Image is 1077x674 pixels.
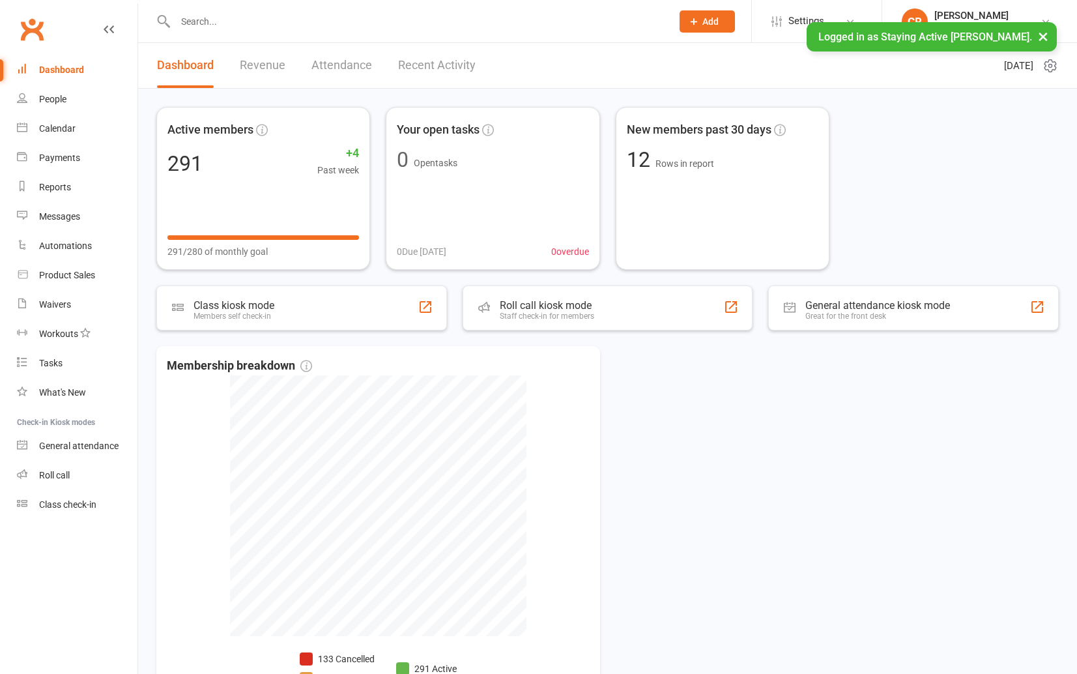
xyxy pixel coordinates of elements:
span: Add [702,16,719,27]
div: 0 [397,149,409,170]
button: × [1031,22,1055,50]
a: Calendar [17,114,137,143]
a: Product Sales [17,261,137,290]
a: Reports [17,173,137,202]
a: Workouts [17,319,137,349]
a: Messages [17,202,137,231]
div: [PERSON_NAME] [934,10,1028,22]
span: Membership breakdown [167,357,312,375]
span: Settings [788,7,824,36]
div: Staff check-in for members [500,312,594,321]
a: Payments [17,143,137,173]
a: Dashboard [157,43,214,88]
span: [DATE] [1004,58,1033,74]
span: 0 Due [DATE] [397,244,446,259]
a: Roll call [17,461,137,490]
div: Staying Active Dee Why [934,22,1028,33]
div: Reports [39,182,71,192]
div: General attendance kiosk mode [805,299,950,312]
div: People [39,94,66,104]
span: Past week [317,163,359,177]
div: Calendar [39,123,76,134]
div: 291 [167,153,203,174]
span: Active members [167,121,253,139]
span: 0 overdue [551,244,589,259]
div: Class kiosk mode [194,299,274,312]
li: 133 Cancelled [300,652,375,666]
div: Product Sales [39,270,95,280]
span: Logged in as Staying Active [PERSON_NAME]. [818,31,1032,43]
a: Class kiosk mode [17,490,137,520]
div: Great for the front desk [805,312,950,321]
div: Roll call [39,470,70,480]
div: Tasks [39,358,63,368]
a: Waivers [17,290,137,319]
a: Tasks [17,349,137,378]
span: Open tasks [414,158,457,168]
a: Clubworx [16,13,48,46]
div: Payments [39,153,80,163]
div: CR [902,8,928,35]
div: Workouts [39,329,78,339]
div: Waivers [39,299,71,310]
a: Dashboard [17,55,137,85]
div: Dashboard [39,65,84,75]
a: Attendance [311,43,372,88]
div: General attendance [39,441,119,451]
a: Automations [17,231,137,261]
span: New members past 30 days [627,121,771,139]
span: +4 [317,144,359,163]
a: People [17,85,137,114]
a: Revenue [240,43,285,88]
div: Roll call kiosk mode [500,299,594,312]
div: Messages [39,211,80,222]
a: Recent Activity [398,43,476,88]
span: Your open tasks [397,121,480,139]
div: Class check-in [39,499,96,510]
a: What's New [17,378,137,407]
div: What's New [39,387,86,398]
span: Rows in report [655,158,714,169]
input: Search... [171,12,663,31]
a: General attendance kiosk mode [17,432,137,461]
button: Add [680,10,735,33]
span: 291/280 of monthly goal [167,244,268,259]
span: 12 [627,147,655,172]
div: Members self check-in [194,312,274,321]
div: Automations [39,241,92,251]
